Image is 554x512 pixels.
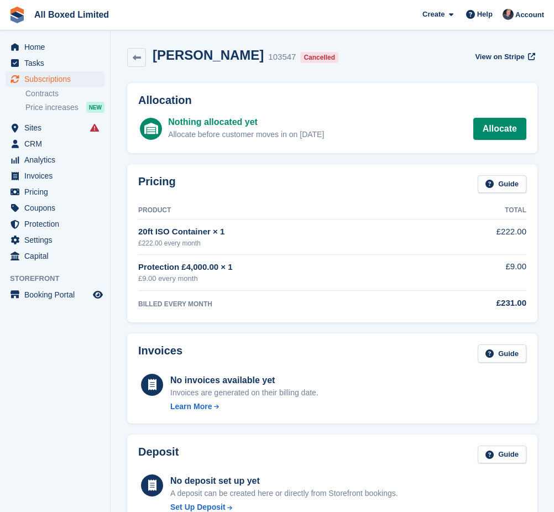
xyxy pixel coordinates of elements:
div: Cancelled [300,52,338,63]
a: Contracts [25,88,104,99]
a: All Boxed Limited [30,6,113,24]
span: Storefront [10,273,110,284]
h2: [PERSON_NAME] [153,48,264,62]
td: £9.00 [433,254,526,290]
span: Pricing [24,184,91,200]
a: View on Stripe [471,48,537,66]
div: 20ft ISO Container × 1 [138,226,433,238]
i: Smart entry sync failures have occurred [90,123,99,132]
a: menu [6,71,104,87]
a: Guide [478,344,526,363]
span: Capital [24,248,91,264]
h2: Invoices [138,344,182,363]
div: £222.00 every month [138,238,433,248]
a: menu [6,248,104,264]
div: £231.00 [433,297,526,310]
div: Invoices are generated on their billing date. [170,387,318,399]
div: NEW [86,102,104,113]
a: menu [6,55,104,71]
span: Create [422,9,445,20]
a: menu [6,168,104,184]
a: menu [6,200,104,216]
a: Preview store [91,288,104,301]
span: Booking Portal [24,287,91,302]
a: menu [6,287,104,302]
span: Help [477,9,493,20]
a: Guide [478,446,526,464]
th: Total [433,202,526,220]
th: Product [138,202,433,220]
img: stora-icon-8386f47178a22dfd0bd8f6a31ec36ba5ce8667c1dd55bd0f319d3a0aa187defe.svg [9,7,25,23]
div: No deposit set up yet [170,474,398,488]
a: menu [6,152,104,168]
span: Tasks [24,55,91,71]
a: menu [6,216,104,232]
p: A deposit can be created here or directly from Storefront bookings. [170,488,398,499]
a: menu [6,232,104,248]
a: menu [6,136,104,151]
span: Invoices [24,168,91,184]
span: Protection [24,216,91,232]
a: menu [6,184,104,200]
img: Dan Goss [503,9,514,20]
span: Account [515,9,544,20]
span: Sites [24,120,91,135]
span: Home [24,39,91,55]
div: Protection £4,000.00 × 1 [138,261,433,274]
a: Allocate [473,118,526,140]
a: Price increases NEW [25,101,104,113]
a: Learn More [170,401,318,412]
div: 103547 [268,51,296,64]
span: View on Stripe [475,51,524,62]
td: £222.00 [433,220,526,254]
div: Nothing allocated yet [168,116,324,129]
a: Guide [478,175,526,194]
a: menu [6,39,104,55]
a: menu [6,120,104,135]
div: £9.00 every month [138,273,433,284]
span: Settings [24,232,91,248]
span: CRM [24,136,91,151]
div: Allocate before customer moves in on [DATE] [168,129,324,140]
div: No invoices available yet [170,374,318,387]
div: BILLED EVERY MONTH [138,299,433,309]
h2: Allocation [138,94,526,107]
div: Learn More [170,401,212,412]
h2: Deposit [138,446,179,464]
span: Coupons [24,200,91,216]
h2: Pricing [138,175,176,194]
span: Price increases [25,102,79,113]
span: Analytics [24,152,91,168]
span: Subscriptions [24,71,91,87]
